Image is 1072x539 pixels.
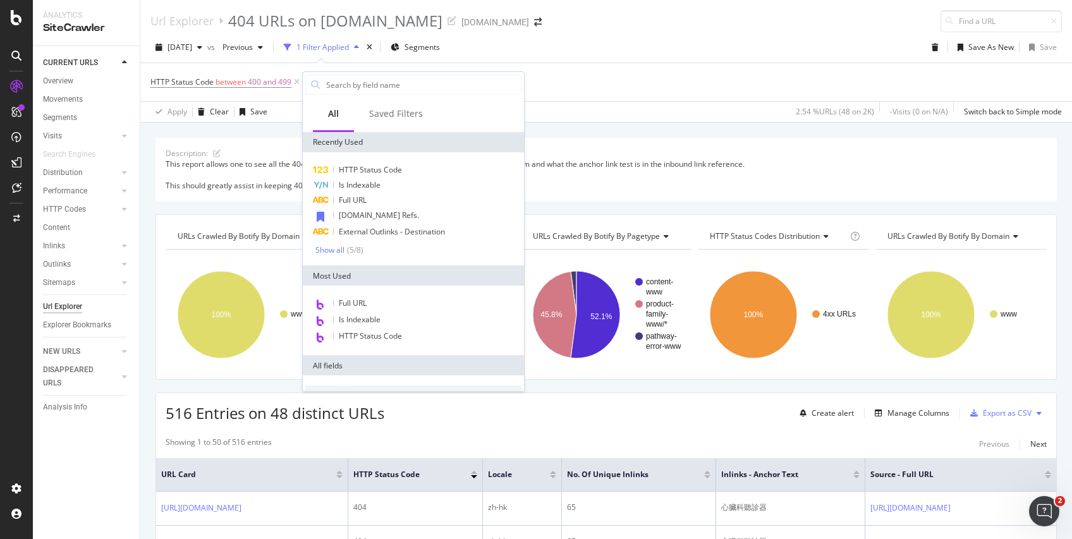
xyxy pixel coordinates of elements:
[43,111,131,124] a: Segments
[43,276,75,289] div: Sitemaps
[43,203,118,216] a: HTTP Codes
[150,102,187,122] button: Apply
[207,42,217,52] span: vs
[386,37,445,58] button: Segments
[1029,496,1059,526] iframe: Intercom live chat
[296,42,349,52] div: 1 Filter Applied
[646,277,673,286] text: content-
[43,10,130,21] div: Analytics
[43,111,77,124] div: Segments
[534,18,542,27] div: arrow-right-arrow-left
[698,260,867,370] svg: A chart.
[339,210,419,221] span: [DOMAIN_NAME] Refs.
[870,502,951,514] a: [URL][DOMAIN_NAME]
[167,106,187,117] div: Apply
[175,226,326,246] h4: URLs Crawled By Botify By domain
[744,310,764,319] text: 100%
[43,148,95,161] div: Search Engines
[315,246,344,255] div: Show all
[521,260,690,370] svg: A chart.
[964,106,1062,117] div: Switch back to Simple mode
[193,102,229,122] button: Clear
[43,166,83,179] div: Distribution
[1000,310,1017,318] text: www
[339,164,402,175] span: HTTP Status Code
[43,318,131,332] a: Explorer Bookmarks
[1055,496,1065,506] span: 2
[369,107,423,120] div: Saved Filters
[161,469,333,480] span: URL Card
[43,318,111,332] div: Explorer Bookmarks
[364,41,375,54] div: times
[875,260,1045,370] svg: A chart.
[1030,437,1047,452] button: Next
[645,288,662,296] text: www
[461,16,529,28] div: [DOMAIN_NAME]
[339,298,367,308] span: Full URL
[885,226,1035,246] h4: URLs Crawled By Botify By domain
[279,37,364,58] button: 1 Filter Applied
[43,130,118,143] a: Visits
[43,203,86,216] div: HTTP Codes
[290,310,307,318] text: www
[795,403,854,423] button: Create alert
[303,355,524,375] div: All fields
[43,239,65,253] div: Inlinks
[353,502,477,513] div: 404
[43,221,131,234] a: Content
[488,502,556,513] div: zh-hk
[43,93,131,106] a: Movements
[43,363,118,390] a: DISAPPEARED URLS
[968,42,1014,52] div: Save As New
[646,342,681,351] text: error-www
[150,14,214,28] a: Url Explorer
[887,408,949,418] div: Manage Columns
[823,310,856,318] text: 4xx URLs
[303,132,524,152] div: Recently Used
[43,56,98,70] div: CURRENT URLS
[43,276,118,289] a: Sitemaps
[645,320,667,329] text: www/*
[305,385,521,406] div: URLs
[43,75,131,88] a: Overview
[890,106,948,117] div: - Visits ( 0 on N/A )
[250,106,267,117] div: Save
[796,106,874,117] div: 2.54 % URLs ( 48 on 2K )
[43,166,118,179] a: Distribution
[43,21,130,35] div: SiteCrawler
[344,245,363,255] div: ( 5 / 8 )
[870,469,1026,480] span: Source - Full URL
[166,148,208,159] div: Description:
[721,469,834,480] span: Inlinks - Anchor Text
[210,106,229,117] div: Clear
[339,179,381,190] span: Is Indexable
[212,310,231,319] text: 100%
[228,10,442,32] div: 404 URLs on [DOMAIN_NAME]
[922,310,941,319] text: 100%
[533,231,660,241] span: URLs Crawled By Botify By pagetype
[1024,37,1057,58] button: Save
[339,195,367,205] span: Full URL
[328,107,339,120] div: All
[1030,439,1047,449] div: Next
[161,502,241,514] a: [URL][DOMAIN_NAME]
[721,502,859,513] div: 心臟科聽診器
[43,56,118,70] a: CURRENT URLS
[166,260,335,370] svg: A chart.
[43,148,108,161] a: Search Engines
[979,439,1009,449] div: Previous
[150,37,207,58] button: [DATE]
[303,265,524,286] div: Most Used
[178,231,300,241] span: URLs Crawled By Botify By domain
[590,312,612,320] text: 52.1%
[953,37,1014,58] button: Save As New
[812,408,854,418] div: Create alert
[43,401,131,414] a: Analysis Info
[216,76,246,87] span: between
[43,300,131,313] a: Url Explorer
[710,231,820,241] span: HTTP Status Codes Distribution
[43,345,118,358] a: NEW URLS
[166,437,272,452] div: Showing 1 to 50 of 516 entries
